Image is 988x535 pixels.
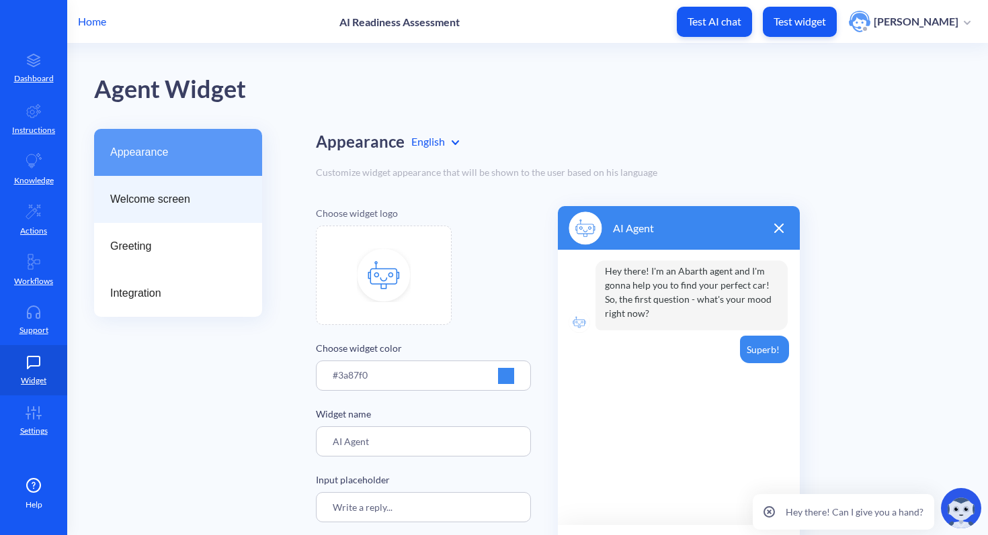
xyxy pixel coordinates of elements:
[357,248,411,302] img: file
[613,220,654,236] p: AI Agent
[20,425,48,437] p: Settings
[94,223,262,270] a: Greeting
[740,336,789,363] p: Superb!
[94,270,262,317] a: Integration
[94,129,262,176] a: Appearance
[94,176,262,223] a: Welcome screen
[941,488,981,528] img: copilot-icon.svg
[774,15,826,28] p: Test widget
[569,211,602,245] img: logo
[316,341,531,355] p: Choose widget color
[110,238,235,254] span: Greeting
[763,7,837,37] button: Test widget
[19,324,48,336] p: Support
[677,7,752,37] button: Test AI chat
[14,275,53,287] p: Workflows
[569,311,590,333] img: logo
[110,191,235,207] span: Welcome screen
[842,9,977,34] button: user photo[PERSON_NAME]
[339,15,460,28] p: AI Readiness Assessment
[14,175,54,187] p: Knowledge
[94,70,988,109] div: Agent Widget
[786,505,923,519] p: Hey there! Can I give you a hand?
[316,407,531,421] p: Widget name
[14,72,54,85] p: Dashboard
[333,368,368,382] p: #3a87f0
[316,426,531,456] input: Agent
[874,14,958,29] p: [PERSON_NAME]
[78,13,106,30] p: Home
[26,499,42,511] span: Help
[110,285,235,301] span: Integration
[595,260,788,330] p: Hey there! I'm an Abarth agent and I'm gonna help you to find your perfect car! So, the first que...
[688,15,741,28] p: Test AI chat
[110,144,235,160] span: Appearance
[316,473,531,487] p: Input placeholder
[316,165,961,179] div: Customize widget appearance that will be shown to the user based on his language
[411,134,459,150] div: English
[21,375,46,387] p: Widget
[316,492,531,522] input: Write your reply
[20,225,47,237] p: Actions
[849,11,870,32] img: user photo
[12,124,55,136] p: Instructions
[316,132,405,152] h2: Appearance
[316,206,531,220] p: Choose widget logo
